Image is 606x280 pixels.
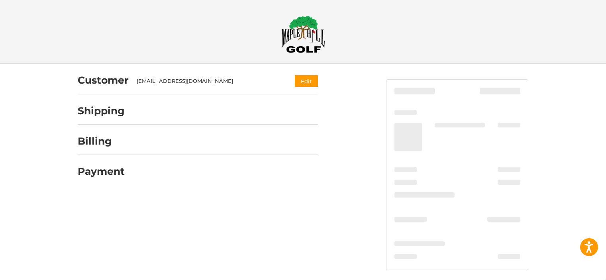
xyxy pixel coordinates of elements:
h2: Shipping [78,105,125,117]
h2: Billing [78,135,124,147]
h2: Customer [78,74,129,86]
div: [EMAIL_ADDRESS][DOMAIN_NAME] [137,77,280,85]
img: Maple Hill Golf [281,16,325,53]
h2: Payment [78,165,125,178]
button: Edit [295,75,318,87]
